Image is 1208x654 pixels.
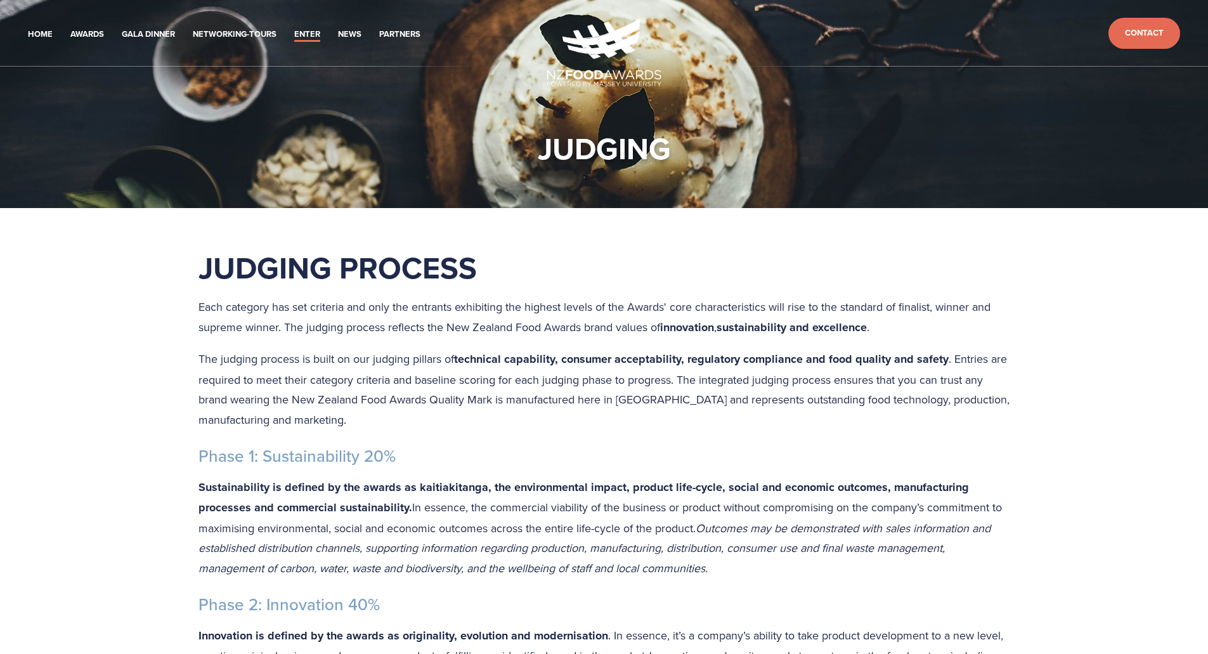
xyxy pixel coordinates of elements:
a: Networking-Tours [193,27,276,42]
a: Enter [294,27,320,42]
strong: sustainability and excellence [717,319,867,336]
strong: technical capability, consumer acceptability, regulatory compliance and food quality and safety [454,351,949,367]
p: In essence, the commercial viability of the business or product without compromising on the compa... [198,477,1010,579]
p: The judging process is built on our judging pillars of . Entries are required to meet their categ... [198,349,1010,429]
strong: Sustainability is defined by the awards as kaitiakitanga, the environmental impact, product life-... [198,479,972,516]
strong: Innovation is defined by the awards as originality, evolution and modernisation [198,627,608,644]
a: Gala Dinner [122,27,175,42]
strong: Judging Process [198,245,477,290]
h3: Phase 1: Sustainability 20% [198,446,1010,467]
em: Outcomes may be demonstrated with sales information and established distribution channels, suppor... [198,520,994,576]
h3: Phase 2: Innovation 40% [198,594,1010,615]
a: Home [28,27,53,42]
a: Awards [70,27,104,42]
a: Partners [379,27,420,42]
p: Each category has set criteria and only the entrants exhibiting the highest levels of the Awards'... [198,297,1010,337]
h1: JUDGING [538,129,671,167]
strong: innovation [660,319,714,336]
a: Contact [1108,18,1180,49]
a: News [338,27,361,42]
